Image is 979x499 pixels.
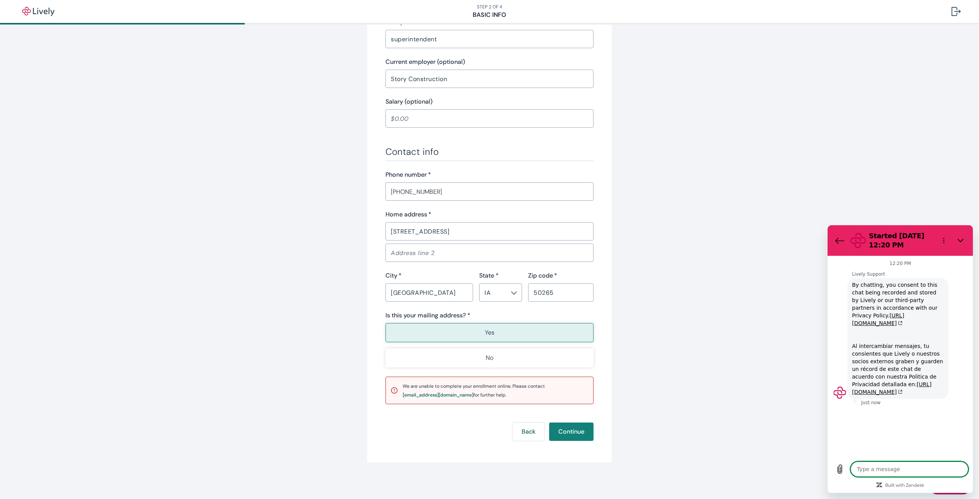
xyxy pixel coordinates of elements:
button: Continue [549,423,594,441]
iframe: Messaging window [828,225,973,493]
div: [EMAIL_ADDRESS][DOMAIN_NAME] [403,393,473,397]
button: Log out [945,2,967,21]
input: $0.00 [385,111,594,126]
input: (555) 555-5555 [385,184,594,199]
label: Phone number [385,170,431,179]
button: Back [512,423,545,441]
input: Zip code [528,285,594,300]
label: Home address [385,210,431,219]
a: support email [403,393,473,397]
button: Yes [385,323,594,342]
h3: Contact info [385,146,594,158]
label: City [385,271,402,280]
label: Current employer (optional) [385,57,465,67]
label: Zip code [528,271,557,280]
label: Salary (optional) [385,97,433,106]
input: Address line 1 [385,224,594,239]
svg: Chevron icon [511,290,517,296]
input: Address line 2 [385,245,594,260]
input: City [385,285,473,300]
button: Open [510,289,518,297]
img: Lively [17,7,60,16]
label: Is this your mailing address? * [385,311,470,320]
button: No [385,348,594,367]
input: -- [481,287,507,298]
span: We are unable to complete your enrollment online. Please contact for further help. [403,383,545,398]
p: No [486,353,493,362]
label: State * [479,271,499,280]
p: Yes [485,328,494,337]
